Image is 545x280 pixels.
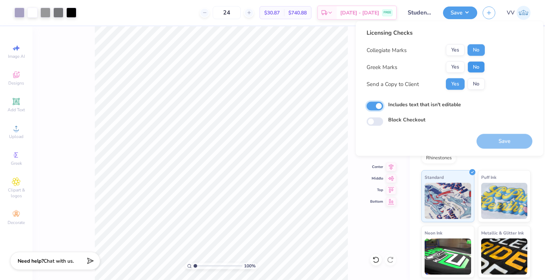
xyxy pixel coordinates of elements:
[370,176,383,181] span: Middle
[481,183,528,219] img: Puff Ink
[264,9,280,17] span: $30.87
[11,160,22,166] span: Greek
[425,229,442,237] span: Neon Ink
[468,78,485,90] button: No
[507,9,515,17] span: VV
[8,53,25,59] span: Image AI
[468,61,485,73] button: No
[340,9,379,17] span: [DATE] - [DATE]
[481,173,496,181] span: Puff Ink
[8,107,25,113] span: Add Text
[421,153,456,164] div: Rhinestones
[481,229,524,237] span: Metallic & Glitter Ink
[244,263,256,269] span: 100 %
[367,63,397,71] div: Greek Marks
[517,6,531,20] img: Via Villanueva
[388,101,461,108] label: Includes text that isn't editable
[8,80,24,86] span: Designs
[446,78,465,90] button: Yes
[446,44,465,56] button: Yes
[388,116,425,124] label: Block Checkout
[367,29,485,37] div: Licensing Checks
[446,61,465,73] button: Yes
[370,199,383,204] span: Bottom
[213,6,241,19] input: – –
[384,10,391,15] span: FREE
[370,188,383,193] span: Top
[9,134,23,139] span: Upload
[18,258,44,264] strong: Need help?
[4,187,29,199] span: Clipart & logos
[370,164,383,169] span: Center
[468,44,485,56] button: No
[425,173,444,181] span: Standard
[288,9,307,17] span: $740.88
[44,258,74,264] span: Chat with us.
[367,46,407,54] div: Collegiate Marks
[367,80,419,88] div: Send a Copy to Client
[8,220,25,225] span: Decorate
[507,6,531,20] a: VV
[425,183,471,219] img: Standard
[481,238,528,275] img: Metallic & Glitter Ink
[425,238,471,275] img: Neon Ink
[443,7,477,19] button: Save
[402,5,438,20] input: Untitled Design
